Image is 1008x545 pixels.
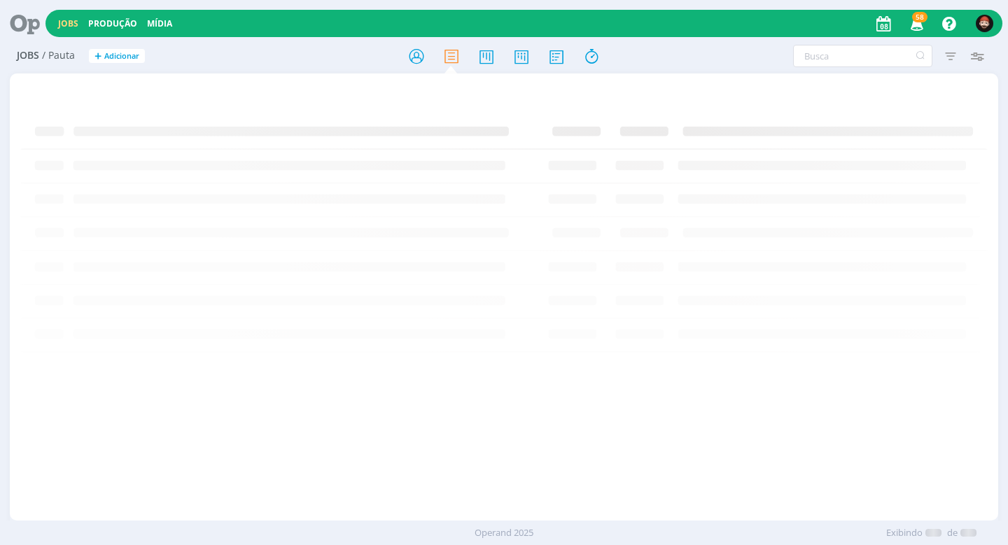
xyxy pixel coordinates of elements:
[947,526,958,540] span: de
[58,17,78,29] a: Jobs
[912,12,927,22] span: 58
[975,11,994,36] button: W
[104,52,139,61] span: Adicionar
[54,18,83,29] button: Jobs
[902,11,930,36] button: 58
[89,49,145,64] button: +Adicionar
[976,15,993,32] img: W
[886,526,923,540] span: Exibindo
[94,49,101,64] span: +
[42,50,75,62] span: / Pauta
[84,18,141,29] button: Produção
[17,50,39,62] span: Jobs
[143,18,176,29] button: Mídia
[793,45,932,67] input: Busca
[88,17,137,29] a: Produção
[147,17,172,29] a: Mídia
